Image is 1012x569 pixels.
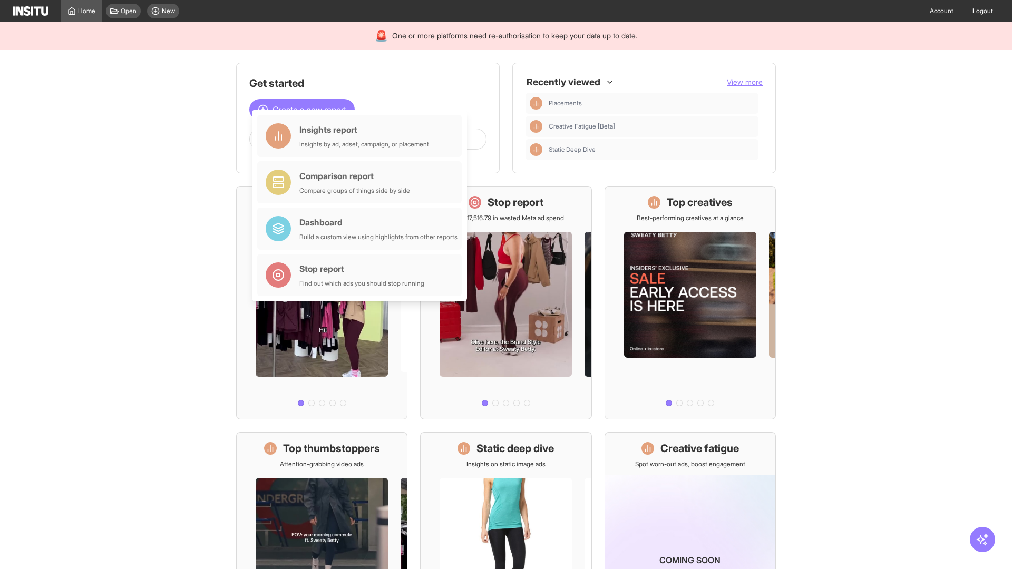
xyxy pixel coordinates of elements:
span: Home [78,7,95,15]
span: Static Deep Dive [549,145,754,154]
span: Placements [549,99,582,107]
span: Creative Fatigue [Beta] [549,122,615,131]
span: Creative Fatigue [Beta] [549,122,754,131]
p: Save £17,516.79 in wasted Meta ad spend [448,214,564,222]
span: Create a new report [273,103,346,116]
span: Static Deep Dive [549,145,596,154]
div: Insights report [299,123,429,136]
span: New [162,7,175,15]
button: Create a new report [249,99,355,120]
a: Stop reportSave £17,516.79 in wasted Meta ad spend [420,186,591,419]
button: View more [727,77,763,87]
h1: Get started [249,76,486,91]
img: Logo [13,6,48,16]
span: View more [727,77,763,86]
span: Placements [549,99,754,107]
div: Comparison report [299,170,410,182]
span: Open [121,7,137,15]
div: Insights by ad, adset, campaign, or placement [299,140,429,149]
div: Find out which ads you should stop running [299,279,424,288]
div: Insights [530,97,542,110]
p: Best-performing creatives at a glance [637,214,744,222]
div: Insights [530,120,542,133]
h1: Top creatives [667,195,733,210]
a: What's live nowSee all active ads instantly [236,186,407,419]
div: Build a custom view using highlights from other reports [299,233,458,241]
h1: Static deep dive [476,441,554,456]
div: Dashboard [299,216,458,229]
p: Attention-grabbing video ads [280,460,364,468]
a: Top creativesBest-performing creatives at a glance [605,186,776,419]
span: One or more platforms need re-authorisation to keep your data up to date. [392,31,637,41]
div: Compare groups of things side by side [299,187,410,195]
div: 🚨 [375,28,388,43]
div: Stop report [299,262,424,275]
h1: Top thumbstoppers [283,441,380,456]
h1: Stop report [488,195,543,210]
div: Insights [530,143,542,156]
p: Insights on static image ads [466,460,546,468]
